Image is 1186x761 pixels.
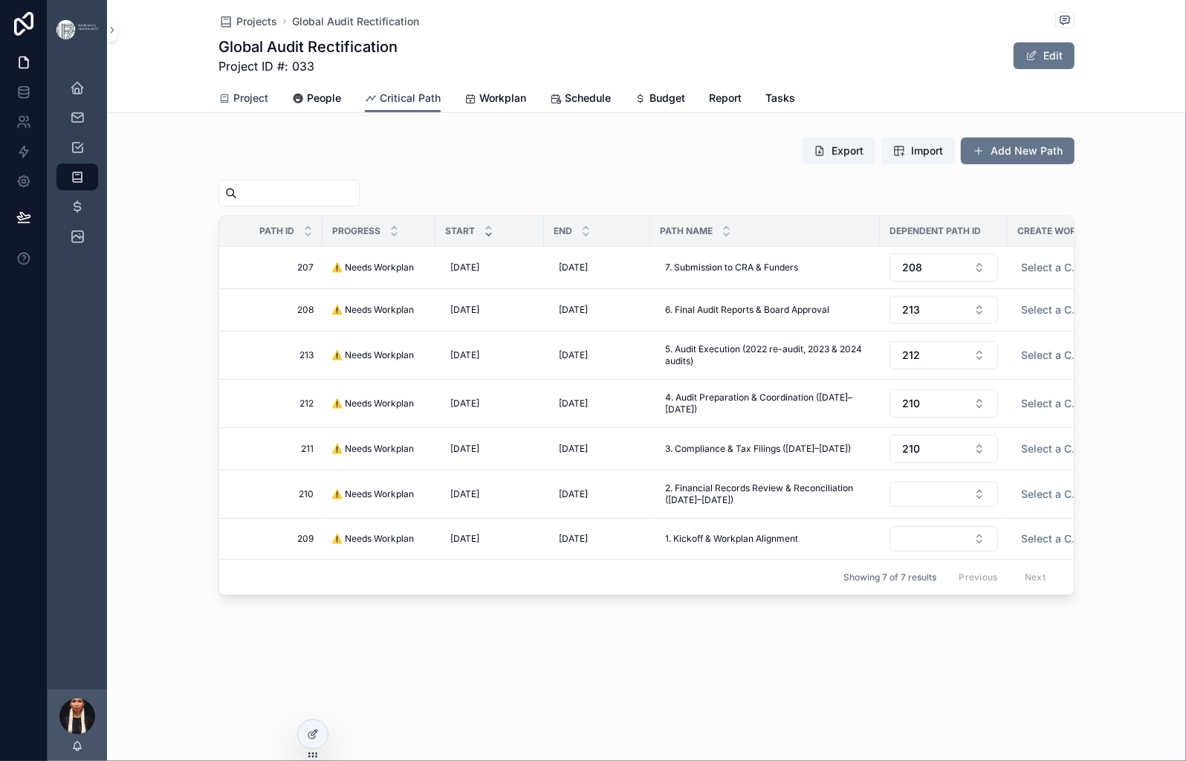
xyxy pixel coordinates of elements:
[889,389,999,418] a: Select Button
[902,260,922,275] span: 208
[902,348,920,363] span: 212
[233,91,268,106] span: Project
[559,443,588,455] span: [DATE]
[331,304,427,316] a: ⚠️ Needs Workplan
[237,262,314,273] a: 207
[553,392,641,415] a: [DATE]
[1008,525,1113,553] a: Select Button
[553,437,641,461] a: [DATE]
[889,434,999,464] a: Select Button
[659,256,871,279] a: 7. Submission to CRA & Funders
[765,91,795,106] span: Tasks
[1008,253,1113,282] a: Select Button
[1008,296,1113,324] a: Select Button
[665,533,798,545] span: 1. Kickoff & Workplan Alignment
[259,225,294,237] span: Path ID
[665,343,865,367] span: 5. Audit Execution (2022 re-audit, 2023 & 2024 audits)
[961,137,1075,164] button: Add New Path
[889,526,998,551] button: Select Button
[802,137,875,164] button: Export
[1008,341,1113,369] a: Select Button
[889,481,999,508] a: Select Button
[331,443,427,455] a: ⚠️ Needs Workplan
[889,253,999,282] a: Select Button
[380,91,441,106] span: Critical Path
[1008,435,1113,463] a: Select Button
[765,85,795,114] a: Tasks
[889,295,999,325] a: Select Button
[218,57,398,75] span: Project ID #: 033
[559,304,588,316] span: [DATE]
[553,527,641,551] a: [DATE]
[331,533,414,545] span: ⚠️ Needs Workplan
[292,14,419,29] a: Global Audit Rectification
[665,443,851,455] span: 3. Compliance & Tax Filings ([DATE]–[DATE])
[237,349,314,361] a: 213
[444,527,535,551] a: [DATE]
[365,85,441,113] a: Critical Path
[635,85,685,114] a: Budget
[559,398,588,409] span: [DATE]
[911,143,943,158] span: Import
[1009,254,1112,281] button: Select Button
[709,85,742,114] a: Report
[553,256,641,279] a: [DATE]
[659,527,871,551] a: 1. Kickoff & Workplan Alignment
[889,482,998,507] button: Select Button
[1014,42,1075,69] button: Edit
[1021,487,1083,502] span: Select a Create Workplan
[444,437,535,461] a: [DATE]
[553,482,641,506] a: [DATE]
[1017,225,1103,237] span: Create Workplan
[659,298,871,322] a: 6. Final Audit Reports & Board Approval
[1009,390,1112,417] button: Select Button
[444,256,535,279] a: [DATE]
[843,571,936,583] span: Showing 7 of 7 results
[709,91,742,106] span: Report
[550,85,611,114] a: Schedule
[881,137,955,164] button: Import
[331,262,414,273] span: ⚠️ Needs Workplan
[450,443,479,455] span: [DATE]
[889,253,998,282] button: Select Button
[331,349,427,361] a: ⚠️ Needs Workplan
[659,476,871,512] a: 2. Financial Records Review & Reconciliation ([DATE]–[DATE])
[218,14,277,29] a: Projects
[553,298,641,322] a: [DATE]
[450,304,479,316] span: [DATE]
[1009,525,1112,552] button: Select Button
[292,85,341,114] a: People
[450,398,479,409] span: [DATE]
[237,398,314,409] a: 212
[565,91,611,106] span: Schedule
[237,533,314,545] a: 209
[1009,342,1112,369] button: Select Button
[450,533,479,545] span: [DATE]
[665,304,829,316] span: 6. Final Audit Reports & Board Approval
[56,20,98,39] img: App logo
[1008,389,1113,418] a: Select Button
[237,304,314,316] a: 208
[1008,480,1113,508] a: Select Button
[559,488,588,500] span: [DATE]
[237,443,314,455] a: 211
[479,91,526,106] span: Workplan
[902,396,920,411] span: 210
[331,262,427,273] a: ⚠️ Needs Workplan
[48,59,107,278] div: scrollable content
[1021,531,1083,546] span: Select a Create Workplan
[660,225,713,237] span: Path Name
[559,262,588,273] span: [DATE]
[1009,481,1112,508] button: Select Button
[659,437,871,461] a: 3. Compliance & Tax Filings ([DATE]–[DATE])
[331,533,427,545] a: ⚠️ Needs Workplan
[450,488,479,500] span: [DATE]
[1021,396,1083,411] span: Select a Create Workplan
[889,340,999,370] a: Select Button
[1021,302,1083,317] span: Select a Create Workplan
